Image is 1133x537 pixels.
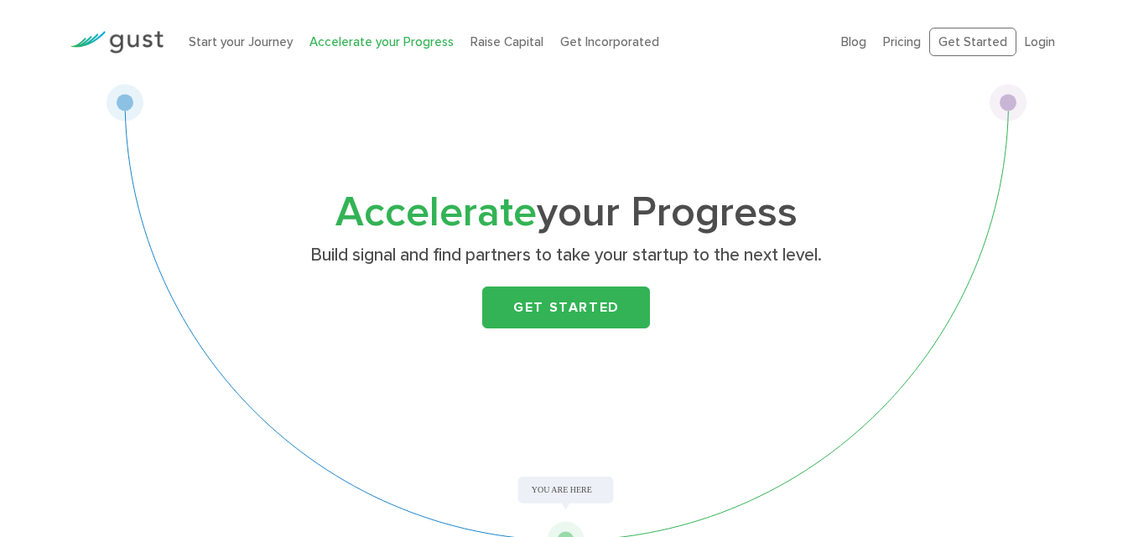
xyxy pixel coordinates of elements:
p: Build signal and find partners to take your startup to the next level. [242,244,891,267]
a: Get Incorporated [560,34,659,49]
h1: your Progress [235,194,897,232]
a: Pricing [883,34,921,49]
a: Get Started [929,28,1016,57]
img: Gust Logo [70,31,164,54]
a: Login [1025,34,1055,49]
a: Blog [841,34,866,49]
a: Accelerate your Progress [309,34,454,49]
span: Accelerate [335,188,537,237]
a: Start your Journey [189,34,293,49]
a: Raise Capital [470,34,543,49]
a: Get Started [482,287,650,328]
